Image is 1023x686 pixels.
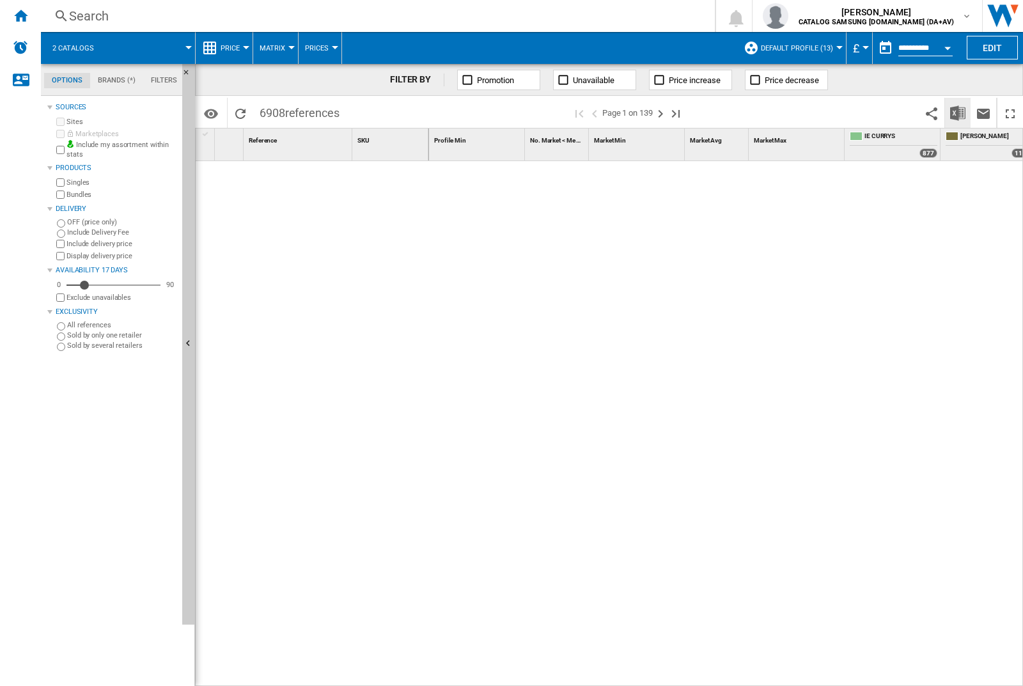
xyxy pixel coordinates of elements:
label: Exclude unavailables [66,293,177,302]
div: 90 [163,280,177,290]
input: All references [57,322,65,331]
button: Maximize [997,98,1023,128]
span: Market Min [594,137,626,144]
span: Market Max [754,137,786,144]
input: Bundles [56,191,65,199]
span: Profile Min [434,137,466,144]
div: Sort None [751,129,844,148]
span: No. Market < Me [530,137,575,144]
md-tab-item: Brands (*) [90,73,143,88]
input: Singles [56,178,65,187]
div: Sort None [217,129,243,148]
div: 0 [54,280,64,290]
button: Last page [668,98,683,128]
span: Market Avg [690,137,722,144]
span: Default profile (13) [761,44,833,52]
button: >Previous page [587,98,602,128]
button: Promotion [457,70,540,90]
label: Singles [66,178,177,187]
label: Marketplaces [66,129,177,139]
div: £ [853,32,866,64]
input: Sites [56,118,65,126]
span: Price [221,44,240,52]
md-tab-item: Filters [143,73,185,88]
span: 6908 [253,98,346,125]
span: £ [853,42,859,55]
span: SKU [357,137,370,144]
label: Display delivery price [66,251,177,261]
label: Include my assortment within stats [66,140,177,160]
button: Hide [182,64,195,625]
span: 2 catalogs [52,44,94,52]
div: Market Avg Sort None [687,129,748,148]
button: First page [572,98,587,128]
div: Default profile (13) [744,32,839,64]
button: Price [221,32,246,64]
span: Price decrease [765,75,819,85]
div: Sources [56,102,177,113]
label: Include delivery price [66,239,177,249]
button: Price increase [649,70,732,90]
div: Sort None [355,129,428,148]
label: Include Delivery Fee [67,228,177,237]
div: Products [56,163,177,173]
md-menu: Currency [847,32,873,64]
button: Prices [305,32,335,64]
span: Matrix [260,44,285,52]
div: Sort None [527,129,588,148]
div: 2 catalogs [47,32,189,64]
button: Default profile (13) [761,32,839,64]
label: Sold by several retailers [67,341,177,350]
button: Options [198,102,224,125]
button: Matrix [260,32,292,64]
img: profile.jpg [763,3,788,29]
div: IE CURRYS 877 offers sold by IE CURRYS [847,129,940,160]
button: Hide [182,64,198,87]
md-tab-item: Options [44,73,90,88]
input: Include delivery price [56,240,65,248]
button: Price decrease [745,70,828,90]
button: Share this bookmark with others [919,98,944,128]
div: Search [69,7,682,25]
span: Reference [249,137,277,144]
button: md-calendar [873,35,898,61]
span: Page 1 on 139 [602,98,653,128]
span: references [285,106,340,120]
div: Market Max Sort None [751,129,844,148]
div: Sort None [432,129,524,148]
div: No. Market < Me Sort None [527,129,588,148]
label: All references [67,320,177,330]
div: Price [202,32,246,64]
label: Bundles [66,190,177,199]
div: Exclusivity [56,307,177,317]
input: Include my assortment within stats [56,142,65,158]
input: Include Delivery Fee [57,230,65,238]
div: Profile Min Sort None [432,129,524,148]
label: Sold by only one retailer [67,331,177,340]
input: Sold by only one retailer [57,332,65,341]
span: Unavailable [573,75,614,85]
div: FILTER BY [390,74,444,86]
div: Reference Sort None [246,129,352,148]
div: 877 offers sold by IE CURRYS [919,148,937,158]
input: Marketplaces [56,130,65,138]
input: Display delivery price [56,252,65,260]
span: IE CURRYS [864,132,937,143]
input: OFF (price only) [57,219,65,228]
div: Sort None [246,129,352,148]
input: Sold by several retailers [57,343,65,351]
div: Availability 17 Days [56,265,177,276]
span: [PERSON_NAME] [799,6,954,19]
b: CATALOG SAMSUNG [DOMAIN_NAME] (DA+AV) [799,18,954,26]
div: Market Min Sort None [591,129,684,148]
span: Promotion [477,75,514,85]
button: Reload [228,98,253,128]
input: Display delivery price [56,293,65,302]
div: Sort None [687,129,748,148]
img: alerts-logo.svg [13,40,28,55]
span: Prices [305,44,329,52]
div: Sort None [591,129,684,148]
md-slider: Availability [66,279,160,292]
